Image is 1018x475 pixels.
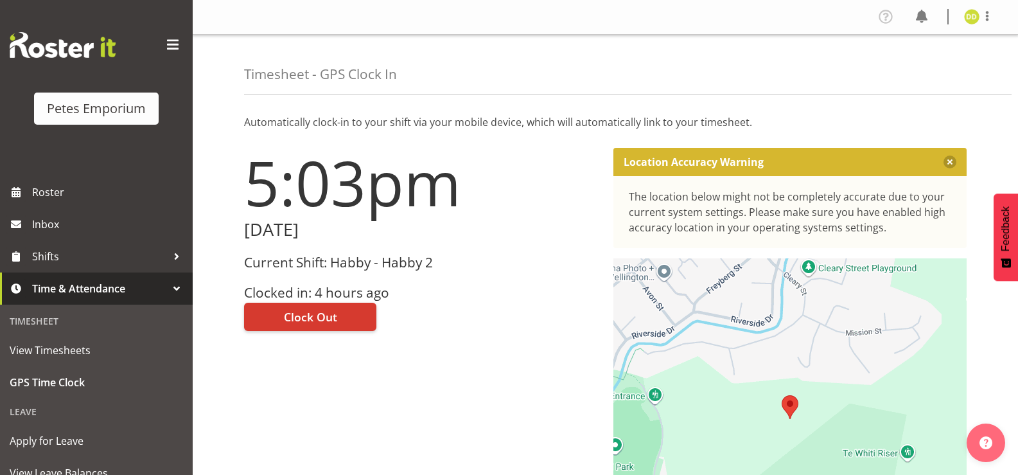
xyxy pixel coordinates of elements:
img: Rosterit website logo [10,32,116,58]
span: View Timesheets [10,341,183,360]
h3: Current Shift: Habby - Habby 2 [244,255,598,270]
a: Apply for Leave [3,425,189,457]
a: GPS Time Clock [3,366,189,399]
p: Location Accuracy Warning [624,156,764,168]
h2: [DATE] [244,220,598,240]
span: Time & Attendance [32,279,167,298]
span: GPS Time Clock [10,373,183,392]
span: Inbox [32,215,186,234]
h3: Clocked in: 4 hours ago [244,285,598,300]
span: Apply for Leave [10,431,183,451]
span: Clock Out [284,309,337,325]
button: Close message [943,156,956,168]
span: Feedback [1000,206,1012,251]
p: Automatically clock-in to your shift via your mobile device, which will automatically link to you... [244,114,967,130]
span: Roster [32,183,186,202]
h4: Timesheet - GPS Clock In [244,67,397,82]
h1: 5:03pm [244,148,598,217]
img: danielle-donselaar8920.jpg [964,9,979,24]
div: Petes Emporium [47,99,146,118]
div: The location below might not be completely accurate due to your current system settings. Please m... [629,189,952,235]
img: help-xxl-2.png [979,436,992,449]
button: Clock Out [244,303,376,331]
div: Leave [3,399,189,425]
div: Timesheet [3,308,189,334]
a: View Timesheets [3,334,189,366]
button: Feedback - Show survey [994,193,1018,281]
span: Shifts [32,247,167,266]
